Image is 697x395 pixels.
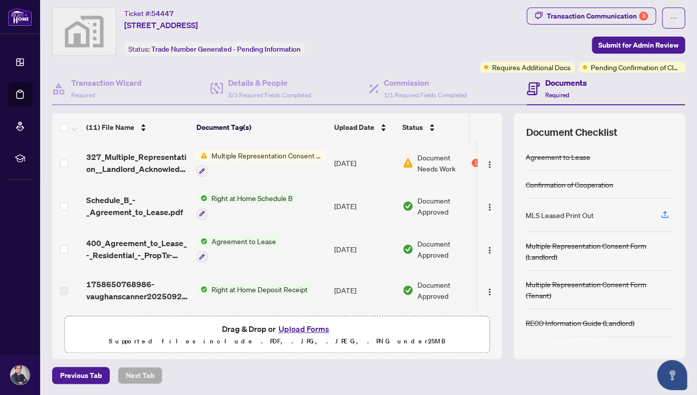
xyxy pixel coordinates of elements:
[86,122,134,133] span: (11) File Name
[526,240,673,262] div: Multiple Representation Consent Form (Landlord)
[196,236,207,247] img: Status Icon
[402,244,413,255] img: Document Status
[228,91,311,99] span: 3/3 Required Fields Completed
[124,42,305,56] div: Status:
[124,19,198,31] span: [STREET_ADDRESS]
[60,367,102,383] span: Previous Tab
[482,241,498,257] button: Logo
[53,8,116,55] img: svg%3e
[196,150,207,161] img: Status Icon
[545,77,586,89] h4: Documents
[526,151,590,162] div: Agreement to Lease
[417,195,480,217] span: Document Approved
[417,279,480,301] span: Document Approved
[591,62,681,73] span: Pending Confirmation of Closing
[207,236,280,247] span: Agreement to Lease
[526,210,594,221] div: MLS Leased Print Out
[276,322,332,335] button: Upload Forms
[330,228,398,271] td: [DATE]
[472,159,480,167] div: 1
[196,284,207,295] img: Status Icon
[118,367,162,384] button: Next Tab
[192,113,330,141] th: Document Tag(s)
[82,113,192,141] th: (11) File Name
[482,282,498,298] button: Logo
[196,150,326,177] button: Status IconMultiple Representation Consent Form (Landlord)
[417,152,470,174] span: Document Needs Work
[65,316,489,353] span: Drag & Drop orUpload FormsSupported files include .PDF, .JPG, .JPEG, .PNG under25MB
[547,8,648,24] div: Transaction Communication
[486,203,494,211] img: Logo
[526,179,613,190] div: Confirmation of Cooperation
[639,12,648,21] div: 3
[482,155,498,171] button: Logo
[670,15,677,22] span: ellipsis
[486,246,494,254] img: Logo
[402,157,413,168] img: Document Status
[598,37,678,53] span: Submit for Admin Review
[86,278,188,302] span: 1758650768986-vaughanscanner20250923124541.pdf
[384,91,467,99] span: 1/1 Required Fields Completed
[527,8,656,25] button: Transaction Communication3
[151,45,301,54] span: Trade Number Generated - Pending Information
[417,238,480,260] span: Document Approved
[526,279,673,301] div: Multiple Representation Consent Form (Tenant)
[402,122,423,133] span: Status
[384,77,467,89] h4: Commission
[124,8,174,19] div: Ticket #:
[330,142,398,185] td: [DATE]
[207,284,312,295] span: Right at Home Deposit Receipt
[330,113,398,141] th: Upload Date
[398,113,484,141] th: Status
[334,122,374,133] span: Upload Date
[207,150,326,161] span: Multiple Representation Consent Form (Landlord)
[330,184,398,228] td: [DATE]
[526,125,617,139] span: Document Checklist
[492,62,571,73] span: Requires Additional Docs
[486,160,494,168] img: Logo
[151,9,174,18] span: 54447
[196,192,207,204] img: Status Icon
[482,198,498,214] button: Logo
[71,77,142,89] h4: Transaction Wizard
[8,8,32,26] img: logo
[657,360,687,390] button: Open asap
[207,192,297,204] span: Right at Home Schedule B
[71,335,483,347] p: Supported files include .PDF, .JPG, .JPEG, .PNG under 25 MB
[86,237,188,261] span: 400_Agreement_to_Lease_-_Residential_-_PropTx-[PERSON_NAME].pdf
[228,77,311,89] h4: Details & People
[71,91,95,99] span: Required
[402,285,413,296] img: Document Status
[526,317,634,328] div: RECO Information Guide (Landlord)
[86,151,188,175] span: 327_Multiple_Representation__Landlord_Acknowledgment___Consent_Disclosure_-_PropTx-[PERSON_NAME].pdf
[196,236,280,263] button: Status IconAgreement to Lease
[52,367,110,384] button: Previous Tab
[222,322,332,335] span: Drag & Drop or
[486,288,494,296] img: Logo
[11,365,30,384] img: Profile Icon
[330,270,398,310] td: [DATE]
[86,194,188,218] span: Schedule_B_-_Agreement_to_Lease.pdf
[545,91,569,99] span: Required
[196,192,297,220] button: Status IconRight at Home Schedule B
[402,201,413,212] img: Document Status
[592,37,685,54] button: Submit for Admin Review
[196,284,312,295] button: Status IconRight at Home Deposit Receipt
